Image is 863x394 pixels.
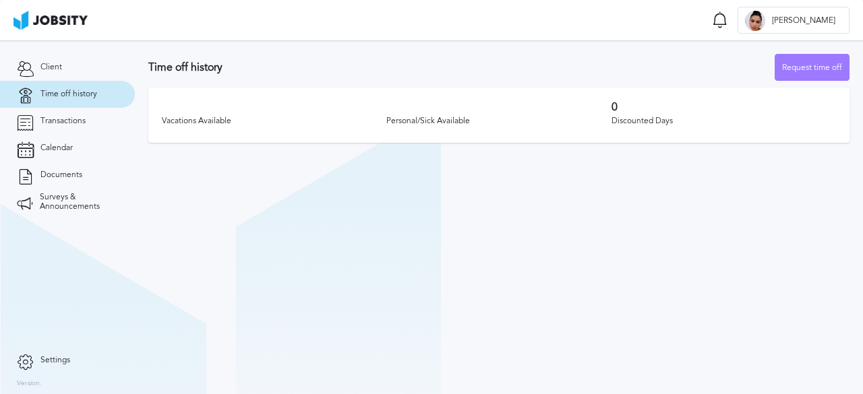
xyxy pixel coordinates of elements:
[17,380,42,388] label: Version:
[40,193,118,211] span: Surveys & Announcements
[775,54,850,81] button: Request time off
[775,55,849,81] div: Request time off
[162,117,386,126] div: Vacations Available
[40,63,62,72] span: Client
[40,90,97,99] span: Time off history
[13,11,88,30] img: ab4bad089aa723f57921c736e9817d99.png
[40,356,70,365] span: Settings
[612,117,836,126] div: Discounted Days
[612,101,836,113] h3: 0
[40,143,73,153] span: Calendar
[745,11,765,31] div: V
[40,117,86,126] span: Transactions
[765,16,842,26] span: [PERSON_NAME]
[738,7,850,34] button: V[PERSON_NAME]
[386,117,611,126] div: Personal/Sick Available
[148,61,775,73] h3: Time off history
[40,170,82,180] span: Documents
